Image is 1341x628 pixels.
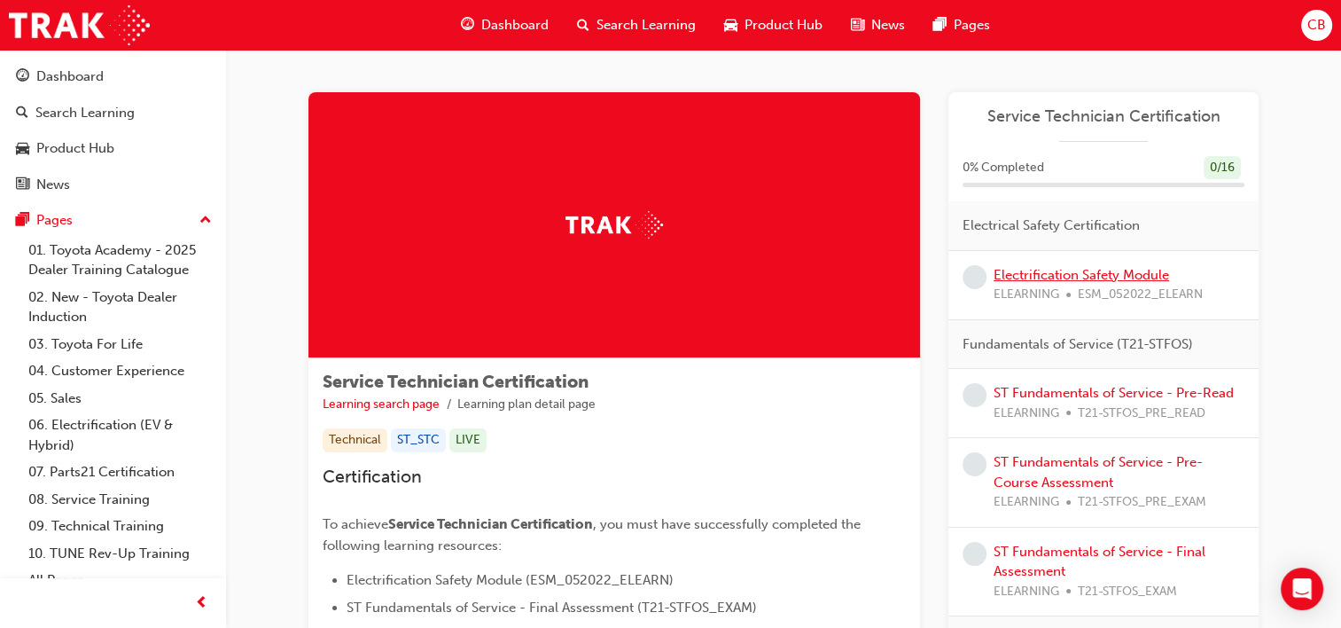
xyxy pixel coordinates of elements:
[323,372,589,392] span: Service Technician Certification
[596,15,696,35] span: Search Learning
[963,542,986,566] span: learningRecordVerb_NONE-icon
[994,285,1059,305] span: ELEARNING
[994,492,1059,513] span: ELEARNING
[7,60,219,93] a: Dashboard
[347,572,674,588] span: Electrification Safety Module (ESM_052022_ELEARN)
[963,452,986,476] span: learningRecordVerb_NONE-icon
[954,15,990,35] span: Pages
[323,396,440,412] a: Learning search page
[963,158,1044,178] span: 0 % Completed
[16,141,29,157] span: car-icon
[724,14,737,36] span: car-icon
[933,14,947,36] span: pages-icon
[994,385,1234,401] a: ST Fundamentals of Service - Pre-Read
[7,132,219,165] a: Product Hub
[577,14,589,36] span: search-icon
[1307,15,1326,35] span: CB
[1204,156,1241,180] div: 0 / 16
[1078,492,1206,513] span: T21-STFOS_PRE_EXAM
[21,357,219,385] a: 04. Customer Experience
[461,14,474,36] span: guage-icon
[994,544,1205,580] a: ST Fundamentals of Service - Final Assessment
[21,412,219,459] a: 06. Electrification (EV & Hybrid)
[449,428,487,452] div: LIVE
[347,600,757,616] span: ST Fundamentals of Service - Final Assessment (T21-STFOS_EXAM)
[963,383,986,407] span: learningRecordVerb_NONE-icon
[36,138,114,159] div: Product Hub
[837,7,919,43] a: news-iconNews
[388,516,593,532] span: Service Technician Certification
[481,15,549,35] span: Dashboard
[7,169,219,201] a: News
[1078,582,1177,602] span: T21-STFOS_EXAM
[199,209,212,232] span: up-icon
[36,210,73,231] div: Pages
[871,15,905,35] span: News
[16,106,28,122] span: search-icon
[21,540,219,568] a: 10. TUNE Rev-Up Training
[1078,404,1205,424] span: T21-STFOS_PRE_READ
[7,97,219,130] a: Search Learning
[9,5,150,45] img: Trak
[963,265,986,289] span: learningRecordVerb_NONE-icon
[323,467,422,487] span: Certification
[21,385,219,412] a: 05. Sales
[21,513,219,540] a: 09. Technical Training
[323,516,864,553] span: , you must have successfully completed the following learning resources:
[21,237,219,284] a: 01. Toyota Academy - 2025 Dealer Training Catalogue
[447,7,563,43] a: guage-iconDashboard
[994,267,1169,283] a: Electrification Safety Module
[36,175,70,195] div: News
[35,103,135,123] div: Search Learning
[36,67,104,87] div: Dashboard
[457,395,596,415] li: Learning plan detail page
[710,7,837,43] a: car-iconProduct Hub
[323,516,388,532] span: To achieve
[1281,568,1323,610] div: Open Intercom Messenger
[963,106,1244,127] a: Service Technician Certification
[21,486,219,514] a: 08. Service Training
[745,15,823,35] span: Product Hub
[919,7,1004,43] a: pages-iconPages
[16,213,29,229] span: pages-icon
[994,404,1059,424] span: ELEARNING
[7,204,219,237] button: Pages
[21,567,219,594] a: All Pages
[195,593,208,615] span: prev-icon
[963,334,1193,355] span: Fundamentals of Service (T21-STFOS)
[994,582,1059,602] span: ELEARNING
[563,7,710,43] a: search-iconSearch Learning
[1078,285,1203,305] span: ESM_052022_ELEARN
[7,57,219,204] button: DashboardSearch LearningProduct HubNews
[16,69,29,85] span: guage-icon
[21,331,219,358] a: 03. Toyota For Life
[21,284,219,331] a: 02. New - Toyota Dealer Induction
[565,211,663,239] img: Trak
[963,216,1140,236] span: Electrical Safety Certification
[16,177,29,193] span: news-icon
[391,428,446,452] div: ST_STC
[851,14,864,36] span: news-icon
[1301,10,1332,41] button: CB
[21,459,219,486] a: 07. Parts21 Certification
[323,428,387,452] div: Technical
[994,454,1203,491] a: ST Fundamentals of Service - Pre-Course Assessment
